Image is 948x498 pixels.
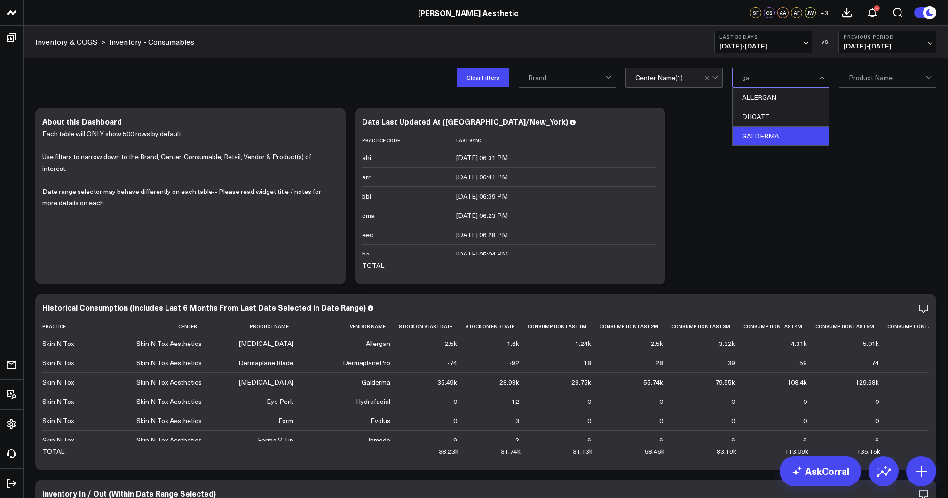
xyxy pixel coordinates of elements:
a: Inventory & COGS [35,37,97,47]
div: Eye Perk [267,397,293,406]
th: Stock On Start Date [399,319,466,334]
div: [DATE] 05:04 PM [456,249,508,259]
div: Skin N Tox Aesthetics [136,435,202,445]
div: CS [764,7,775,18]
div: 129.68k [855,378,879,387]
div: 0 [803,397,807,406]
div: ahi [362,153,371,162]
p: Use filters to narrow down to the Brand, Center, Consumable, Retail, Vendor & Product(s) of inter... [42,151,332,174]
div: DHGATE [733,107,829,127]
div: [DATE] 06:28 PM [456,230,508,240]
div: 55.74k [643,378,663,387]
a: Inventory - Consumables [109,37,194,47]
div: 31.74k [501,447,521,456]
div: TOTAL [42,447,64,456]
div: Form [278,416,293,426]
th: Practice [42,319,136,334]
div: 12 [512,397,519,406]
div: Skin N Tox [42,435,74,445]
th: Consumption Last 4m [743,319,815,334]
div: Forma V Tip [258,435,293,445]
th: Vendor Name [302,319,399,334]
div: 59 [799,358,807,368]
th: Stock On End Date [466,319,528,334]
div: 6 [731,435,735,445]
div: 39 [727,358,735,368]
button: Clear Filters [457,68,509,87]
th: Center [136,319,210,334]
button: +3 [818,7,829,18]
th: Last Sync [456,133,656,148]
div: 0 [875,397,879,406]
div: 31.13k [573,447,592,456]
div: 2.5k [651,339,663,348]
th: Practice Code [362,133,456,148]
div: 2.5k [445,339,457,348]
div: -92 [509,358,519,368]
div: cma [362,211,375,220]
div: [MEDICAL_DATA] [239,378,293,387]
div: 108.4k [787,378,807,387]
th: Consumption Last 1m [528,319,600,334]
div: 35.49k [437,378,457,387]
th: Consumption Last 5m [815,319,887,334]
div: About this Dashboard [42,116,122,127]
div: 28.98k [499,378,519,387]
div: JW [805,7,816,18]
div: 3 [515,435,519,445]
div: Data Last Updated At ([GEOGRAPHIC_DATA]/New_York) [362,116,568,127]
div: 58.46k [645,447,664,456]
div: 0 [587,397,591,406]
th: Consumption Last 2m [600,319,671,334]
div: 83.19k [717,447,736,456]
div: ALLERGAN [733,88,829,107]
div: TOTAL [362,261,384,270]
div: 3 [515,416,519,426]
div: 0 [453,416,457,426]
div: [DATE] 06:41 PM [456,172,508,182]
div: DermaplanePro [343,358,390,368]
div: Historical Consumption (Includes Last 6 Months From Last Date Selected in Date Range) [42,302,366,313]
div: Skin N Tox [42,339,74,348]
div: Evolus [371,416,390,426]
div: 0 [587,416,591,426]
div: 6 [659,435,663,445]
div: 18 [584,358,591,368]
div: 113.09k [785,447,808,456]
div: Skin N Tox Aesthetics [136,416,202,426]
div: 29.75k [571,378,591,387]
div: Allergan [366,339,390,348]
div: [DATE] 06:31 PM [456,153,508,162]
div: eec [362,230,373,240]
div: Dermaplane Blade [238,358,293,368]
p: Date range selector may behave differently on each table-- Please read widget title / notes for m... [42,186,332,209]
div: 74 [871,358,879,368]
div: 38.23k [439,447,458,456]
span: + 3 [820,9,828,16]
div: 1.6k [507,339,519,348]
div: ha [362,249,370,259]
div: 6 [803,435,807,445]
div: Skin N Tox Aesthetics [136,339,202,348]
div: 0 [875,416,879,426]
div: 9 [453,435,457,445]
div: arr [362,172,371,182]
div: [DATE] 06:23 PM [456,211,508,220]
div: 0 [659,416,663,426]
div: > [35,37,105,47]
div: 79.55k [715,378,735,387]
div: AF [791,7,802,18]
th: Consumption Last 3m [671,319,743,334]
div: [DATE] 06:39 PM [456,192,508,201]
div: 0 [453,397,457,406]
div: 6 [587,435,591,445]
div: SF [750,7,761,18]
th: Product Name [210,319,302,334]
span: [DATE] - [DATE] [844,42,931,50]
div: Skin N Tox [42,358,74,368]
div: Skin N Tox Aesthetics [136,378,202,387]
div: 0 [731,397,735,406]
a: AskCorral [780,456,861,486]
div: 28 [656,358,663,368]
div: -74 [447,358,457,368]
